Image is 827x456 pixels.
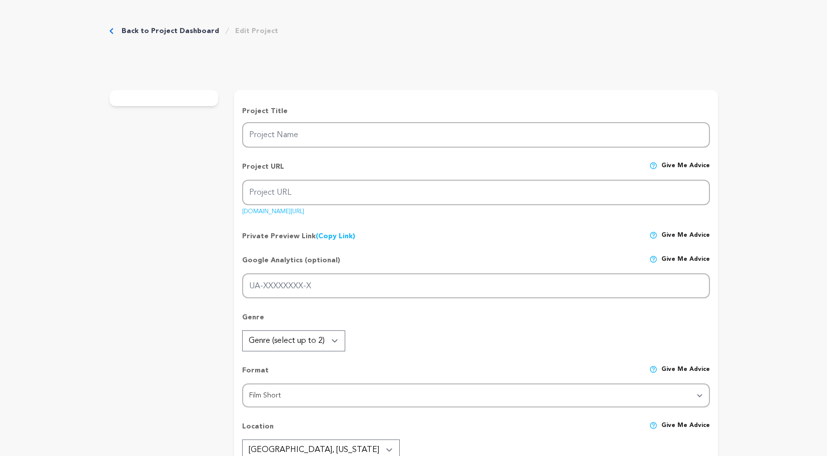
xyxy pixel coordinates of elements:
[242,106,709,116] p: Project Title
[661,421,710,439] span: Give me advice
[649,255,657,263] img: help-circle.svg
[661,255,710,273] span: Give me advice
[242,231,355,241] p: Private Preview Link
[242,312,709,330] p: Genre
[242,421,274,439] p: Location
[242,162,284,180] p: Project URL
[649,365,657,373] img: help-circle.svg
[661,365,710,383] span: Give me advice
[242,180,709,205] input: Project URL
[242,122,709,148] input: Project Name
[316,233,355,240] a: (Copy Link)
[649,421,657,429] img: help-circle.svg
[242,255,340,273] p: Google Analytics (optional)
[235,26,278,36] a: Edit Project
[122,26,219,36] a: Back to Project Dashboard
[110,26,278,36] div: Breadcrumb
[661,231,710,241] span: Give me advice
[242,273,709,299] input: UA-XXXXXXXX-X
[649,231,657,239] img: help-circle.svg
[242,365,269,383] p: Format
[661,162,710,180] span: Give me advice
[649,162,657,170] img: help-circle.svg
[242,205,304,215] a: [DOMAIN_NAME][URL]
